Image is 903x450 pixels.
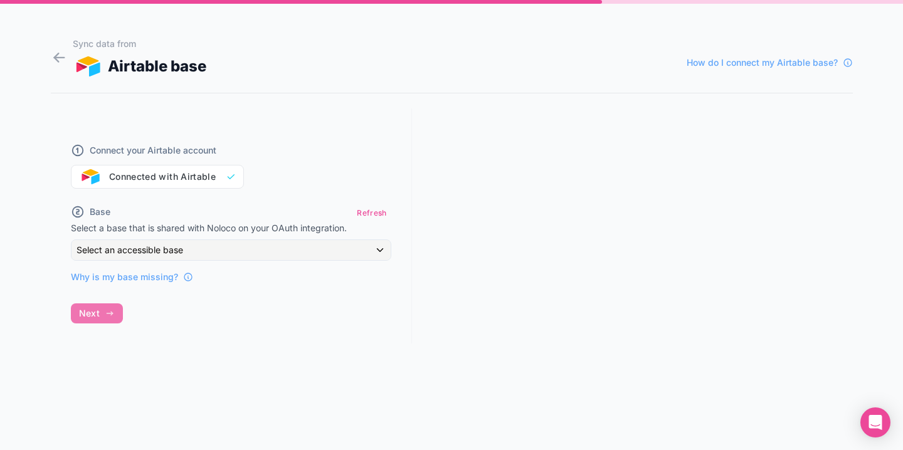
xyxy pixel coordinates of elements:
h1: Sync data from [73,38,207,50]
span: Why is my base missing? [71,271,178,283]
span: Select an accessible base [77,244,183,255]
button: Select an accessible base [71,239,391,261]
div: Open Intercom Messenger [860,407,890,437]
p: Select a base that is shared with Noloco on your OAuth integration. [71,222,391,234]
div: Airtable base [73,55,207,78]
button: Refresh [352,204,391,222]
img: AIRTABLE [73,56,103,76]
span: Connect your Airtable account [90,144,216,157]
span: Base [90,206,110,218]
a: How do I connect my Airtable base? [687,56,853,69]
a: Why is my base missing? [71,271,193,283]
span: How do I connect my Airtable base? [687,56,838,69]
